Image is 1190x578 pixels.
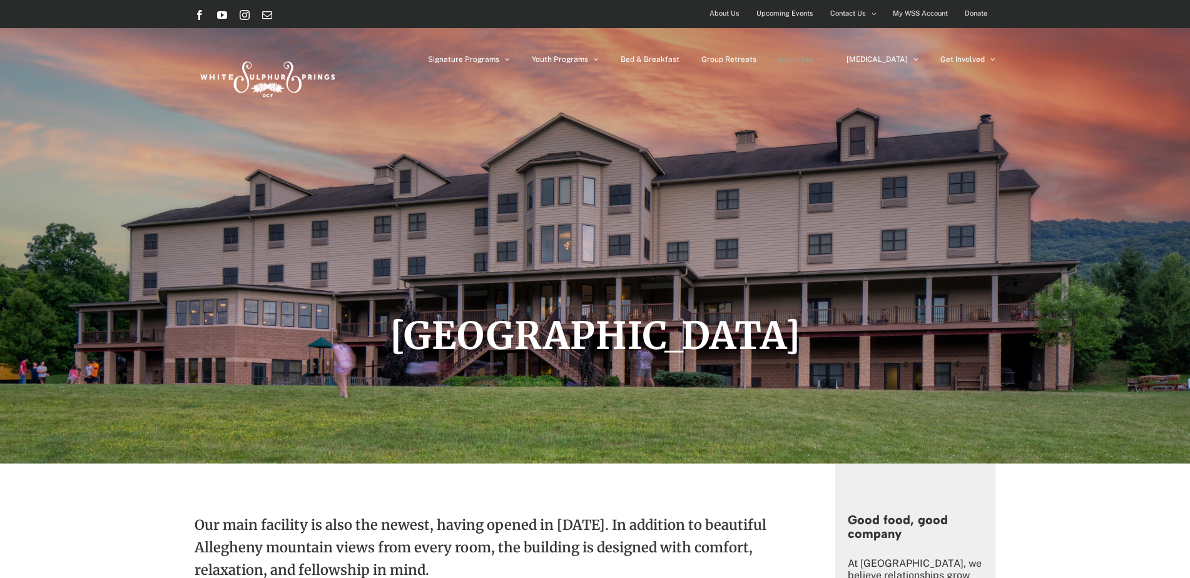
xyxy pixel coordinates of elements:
[390,312,801,359] span: [GEOGRAPHIC_DATA]
[217,10,227,20] a: YouTube
[195,48,338,106] img: White Sulphur Springs Logo
[428,28,510,91] a: Signature Programs
[621,28,679,91] a: Bed & Breakfast
[847,56,908,63] span: [MEDICAL_DATA]
[428,56,499,63] span: Signature Programs
[830,4,866,23] span: Contact Us
[778,56,814,63] span: Amenities
[756,4,813,23] span: Upcoming Events
[847,28,918,91] a: [MEDICAL_DATA]
[778,28,825,91] a: Amenities
[262,10,272,20] a: Email
[709,4,740,23] span: About Us
[532,56,588,63] span: Youth Programs
[848,513,983,540] h4: Good food, good company
[701,56,756,63] span: Group Retreats
[940,56,985,63] span: Get Involved
[621,56,679,63] span: Bed & Breakfast
[195,10,205,20] a: Facebook
[532,28,599,91] a: Youth Programs
[240,10,250,20] a: Instagram
[940,28,995,91] a: Get Involved
[965,4,987,23] span: Donate
[701,28,756,91] a: Group Retreats
[893,4,948,23] span: My WSS Account
[428,28,995,91] nav: Main Menu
